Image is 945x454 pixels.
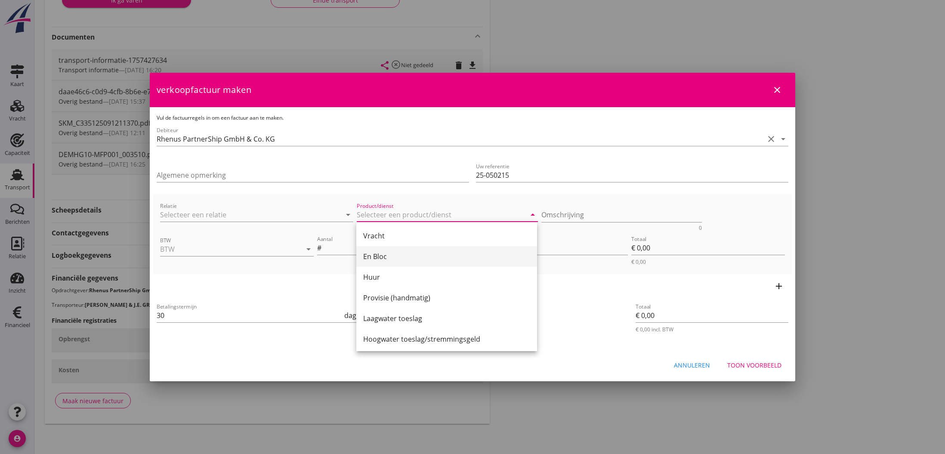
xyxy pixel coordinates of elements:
[160,208,329,222] input: Relatie
[774,281,784,291] i: add
[357,208,526,222] input: Product/dienst
[720,357,788,373] button: Toon voorbeeld
[363,272,530,282] div: Huur
[317,243,323,253] div: #
[699,225,702,231] div: 0
[343,210,353,220] i: arrow_drop_down
[323,241,471,255] input: Aantal
[363,231,530,241] div: Vracht
[528,210,538,220] i: arrow_drop_down
[363,251,530,262] div: En Bloc
[772,85,782,95] i: close
[363,313,530,324] div: Laagwater toeslag
[631,241,785,255] input: Totaal
[636,309,788,322] input: Totaal
[303,244,314,254] i: arrow_drop_down
[150,73,795,107] div: verkoopfactuur maken
[363,334,530,344] div: Hoogwater toeslag/stremmingsgeld
[157,132,764,146] input: Debiteur
[541,208,702,222] textarea: Omschrijving
[157,114,284,121] span: Vul de factuurregels in om een factuur aan te maken.
[674,361,710,370] div: Annuleren
[766,134,776,144] i: clear
[636,326,788,333] div: € 0,00 incl. BTW
[160,242,290,256] input: BTW
[157,309,343,322] input: Betalingstermijn
[667,357,717,373] button: Annuleren
[363,293,530,303] div: Provisie (handmatig)
[480,241,628,255] input: Prijs
[157,168,469,182] input: Algemene opmerking
[727,361,781,370] div: Toon voorbeeld
[343,310,364,321] div: dagen
[631,258,785,266] div: € 0,00
[778,134,788,144] i: arrow_drop_down
[476,168,788,182] input: Uw referentie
